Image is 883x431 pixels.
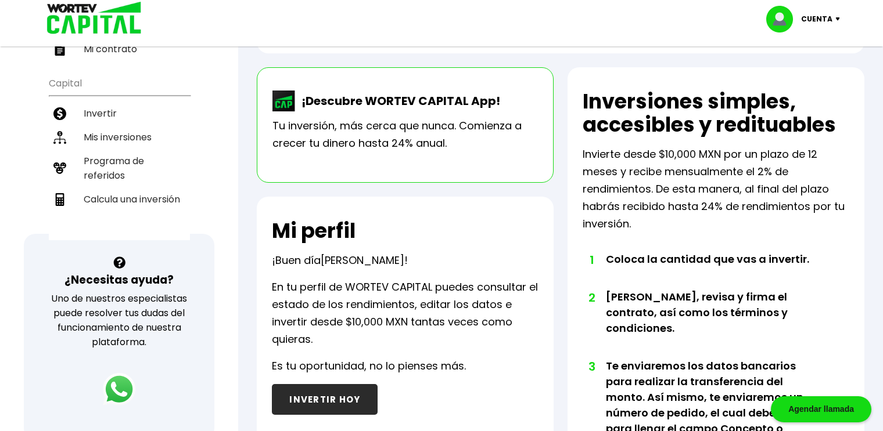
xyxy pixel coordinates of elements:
[49,149,190,187] a: Programa de referidos
[583,90,849,136] h2: Inversiones simples, accesibles y redituables
[583,146,849,233] p: Invierte desde $10,000 MXN por un plazo de 12 meses y recibe mensualmente el 2% de rendimientos. ...
[296,92,500,110] p: ¡Descubre WORTEV CAPITAL App!
[588,358,594,375] span: 3
[49,187,190,211] a: Calcula una inversión
[606,251,823,289] li: Coloca la cantidad que vas a invertir.
[103,373,135,405] img: logos_whatsapp-icon.242b2217.svg
[801,10,832,28] p: Cuenta
[53,107,66,120] img: invertir-icon.b3b967d7.svg
[272,278,539,348] p: En tu perfil de WORTEV CAPITAL puedes consultar el estado de los rendimientos, editar los datos e...
[49,70,190,240] ul: Capital
[606,289,823,358] li: [PERSON_NAME], revisa y firma el contrato, así como los términos y condiciones.
[39,291,199,349] p: Uno de nuestros especialistas puede resolver tus dudas del funcionamiento de nuestra plataforma.
[64,271,174,288] h3: ¿Necesitas ayuda?
[272,117,538,152] p: Tu inversión, más cerca que nunca. Comienza a crecer tu dinero hasta 24% anual.
[272,90,296,111] img: wortev-capital-app-icon
[49,125,190,149] a: Mis inversiones
[49,102,190,125] a: Invertir
[53,131,66,144] img: inversiones-icon.6695dc30.svg
[272,219,356,242] h2: Mi perfil
[49,37,190,61] a: Mi contrato
[272,384,378,415] button: INVERTIR HOY
[771,396,871,422] div: Agendar llamada
[832,17,848,21] img: icon-down
[53,193,66,206] img: calculadora-icon.17d418c4.svg
[272,252,408,269] p: ¡Buen día !
[53,43,66,56] img: contrato-icon.f2db500c.svg
[53,162,66,175] img: recomiendanos-icon.9b8e9327.svg
[588,251,594,269] span: 1
[321,253,404,267] span: [PERSON_NAME]
[588,289,594,306] span: 2
[766,6,801,32] img: profile-image
[272,357,466,375] p: Es tu oportunidad, no lo pienses más.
